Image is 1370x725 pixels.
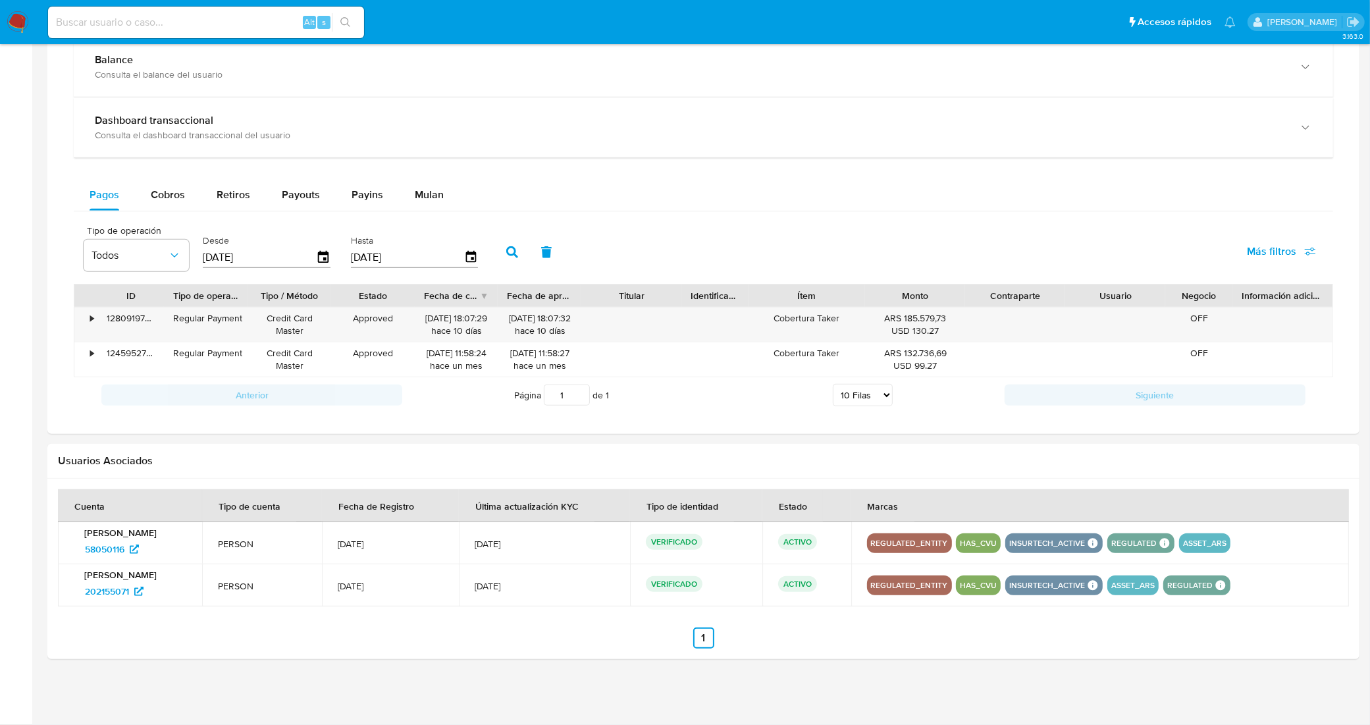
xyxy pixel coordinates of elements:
[48,14,364,31] input: Buscar usuario o caso...
[304,16,315,28] span: Alt
[332,13,359,32] button: search-icon
[322,16,326,28] span: s
[1346,15,1360,29] a: Salir
[1342,31,1363,41] span: 3.163.0
[1267,16,1342,28] p: leandro.caroprese@mercadolibre.com
[58,454,1349,468] h2: Usuarios Asociados
[1225,16,1236,28] a: Notificaciones
[1138,15,1211,29] span: Accesos rápidos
